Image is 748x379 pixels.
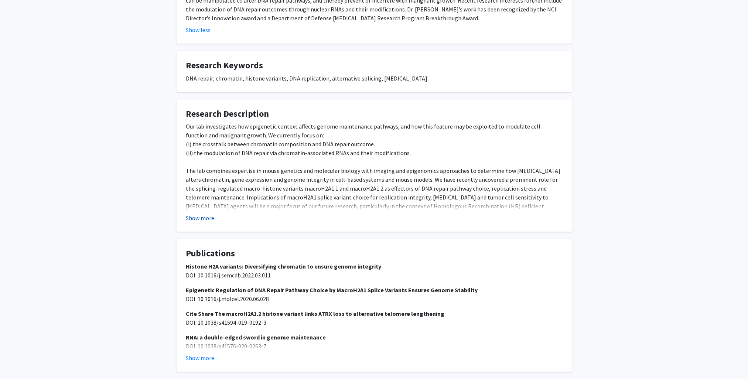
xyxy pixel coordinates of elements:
button: Show more [186,214,214,222]
h4: Research Keywords [186,60,563,71]
strong: Cite Share The macroH2A1.2 histone variant links ATRX loss to alternative telomere lengthening [186,310,444,317]
iframe: Chat [6,346,31,373]
span: DOI: 10.1016/j.semcdb.2022.03.011 [186,272,271,279]
span: DOI: 10.1016/j.molcel.2020.06.028 [186,295,269,303]
span: DOI: 10.1038/s41576-020-0263-7 [186,342,266,350]
div: Our lab investigates how epigenetic context affects genome maintenance pathways, and how this fea... [186,122,563,228]
strong: RNA: a double-edged sword in genome maintenance [186,334,326,341]
h4: Research Description [186,109,563,119]
button: Show less [186,25,211,34]
h4: Publications [186,248,563,259]
button: Show more [186,354,214,362]
strong: Epigenetic Regulation of DNA Repair Pathway Choice by MacroH2A1 Splice Variants Ensures Genome St... [186,286,478,294]
div: DNA repair; chromatin, histone variants, DNA replication, alternative splicing, [MEDICAL_DATA] [186,74,563,83]
span: DOI: 10.1038/s41594-019-0192-3 [186,319,266,326]
strong: Histone H2A variants: Diversifying chromatin to ensure genome integrity [186,263,381,270]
